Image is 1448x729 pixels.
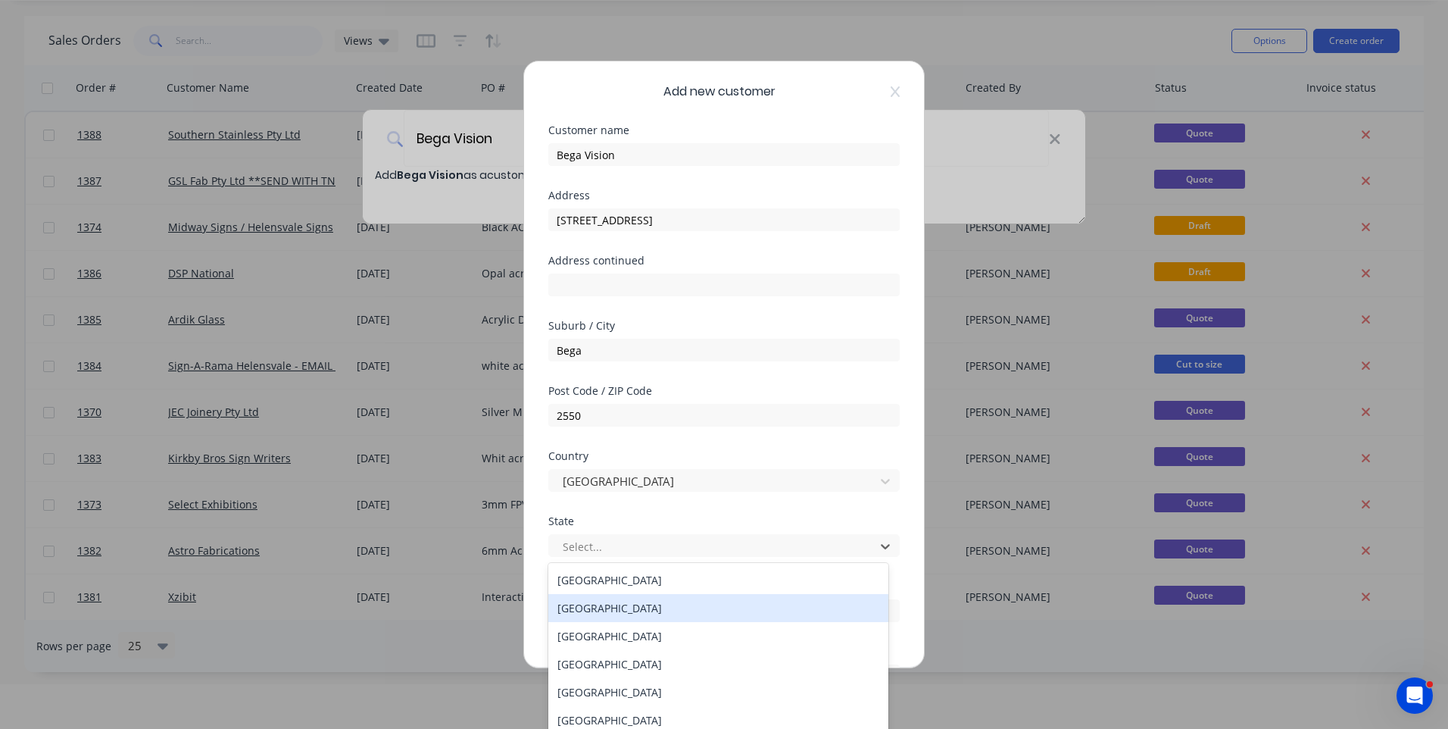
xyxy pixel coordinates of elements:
[548,622,888,650] div: [GEOGRAPHIC_DATA]
[663,83,775,101] span: Add new customer
[548,255,900,266] div: Address continued
[548,386,900,396] div: Post Code / ZIP Code
[548,650,888,678] div: [GEOGRAPHIC_DATA]
[548,125,900,136] div: Customer name
[548,190,900,201] div: Address
[548,321,900,331] div: Suburb / City
[548,678,888,706] div: [GEOGRAPHIC_DATA]
[548,566,888,594] div: [GEOGRAPHIC_DATA]
[548,594,888,622] div: [GEOGRAPHIC_DATA]
[1397,677,1433,714] iframe: Intercom live chat
[548,516,900,527] div: State
[548,451,900,461] div: Country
